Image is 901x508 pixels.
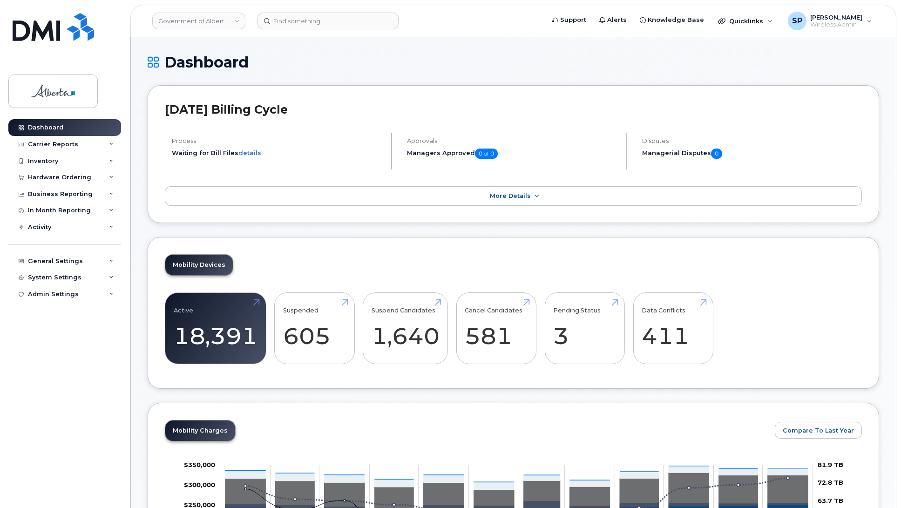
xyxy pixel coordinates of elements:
[475,149,498,159] span: 0 of 0
[184,461,215,468] tspan: $350,000
[642,149,862,159] h5: Managerial Disputes
[465,298,528,359] a: Cancel Candidates 581
[642,137,862,144] h4: Disputes
[184,481,215,488] g: $0
[184,461,215,468] g: $0
[818,496,843,504] tspan: 63.7 TB
[238,149,261,156] a: details
[174,298,257,359] a: Active 18,391
[553,298,616,359] a: Pending Status 3
[148,54,879,70] h1: Dashboard
[172,149,383,157] li: Waiting for Bill Files
[407,149,618,159] h5: Managers Approved
[372,298,440,359] a: Suspend Candidates 1,640
[172,137,383,144] h4: Process
[165,255,233,275] a: Mobility Devices
[225,466,808,490] g: Features
[490,192,531,199] span: More Details
[165,420,235,441] a: Mobility Charges
[711,149,722,159] span: 0
[283,298,346,359] a: Suspended 605
[775,422,862,439] button: Compare To Last Year
[783,426,854,435] span: Compare To Last Year
[642,298,705,359] a: Data Conflicts 411
[818,479,843,486] tspan: 72.8 TB
[818,461,843,468] tspan: 81.9 TB
[407,137,618,144] h4: Approvals
[165,102,862,116] h2: [DATE] Billing Cycle
[184,481,215,488] tspan: $300,000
